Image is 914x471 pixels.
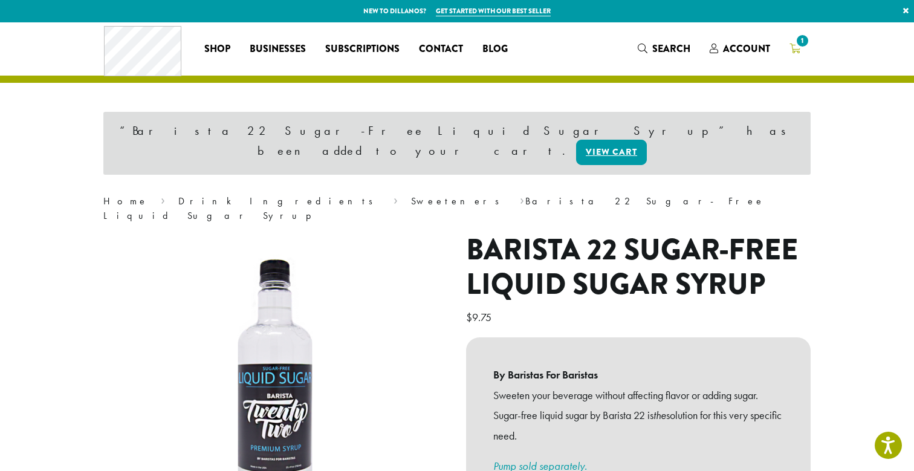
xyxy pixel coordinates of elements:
[482,42,508,57] span: Blog
[204,42,230,57] span: Shop
[178,195,381,207] a: Drink Ingredients
[103,194,811,223] nav: Breadcrumb
[411,195,507,207] a: Sweeteners
[161,190,165,209] span: ›
[652,42,690,56] span: Search
[195,39,240,59] a: Shop
[520,190,524,209] span: ›
[493,365,783,385] b: By Baristas For Baristas
[653,408,666,422] em: the
[466,233,811,302] h1: Barista 22 Sugar-Free Liquid Sugar Syrup
[103,195,148,207] a: Home
[723,42,770,56] span: Account
[103,112,811,175] div: “Barista 22 Sugar-Free Liquid Sugar Syrup” has been added to your cart.
[466,310,472,324] span: $
[466,310,494,324] bdi: 9.75
[419,42,463,57] span: Contact
[436,6,551,16] a: Get started with our best seller
[794,33,811,49] span: 1
[394,190,398,209] span: ›
[325,42,400,57] span: Subscriptions
[628,39,700,59] a: Search
[493,385,783,446] p: Sweeten your beverage without affecting flavor or adding sugar. Sugar-free liquid sugar by Barist...
[576,140,647,165] a: View cart
[250,42,306,57] span: Businesses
